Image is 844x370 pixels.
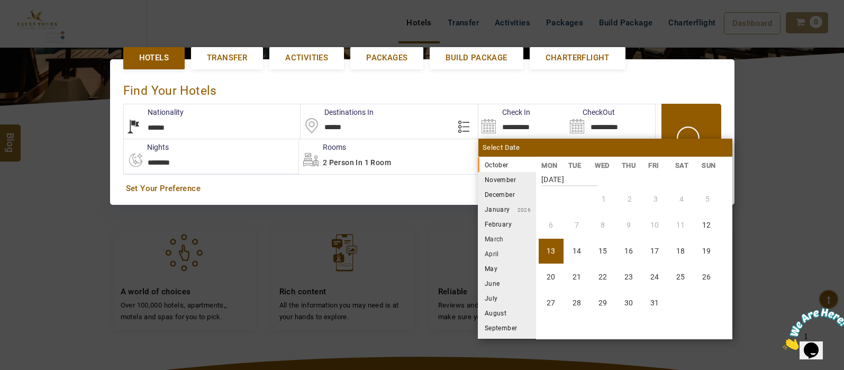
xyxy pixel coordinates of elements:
[539,239,564,264] li: Monday, 13 October 2025
[541,167,597,186] strong: [DATE]
[124,107,184,118] label: Nationality
[643,160,670,171] li: FRI
[207,52,247,64] span: Transfer
[539,265,564,290] li: Monday, 20 October 2025
[446,52,507,64] span: Build Package
[778,304,844,354] iframe: chat widget
[562,160,589,171] li: TUE
[478,139,732,157] div: Select Date
[694,265,719,290] li: Sunday, 26 October 2025
[616,160,643,171] li: THU
[589,160,616,171] li: WED
[301,107,374,118] label: Destinations In
[668,265,693,290] li: Saturday, 25 October 2025
[478,261,536,276] li: May
[509,163,583,168] small: 2025
[126,183,719,194] a: Set Your Preference
[565,265,589,290] li: Tuesday, 21 October 2025
[616,239,641,264] li: Thursday, 16 October 2025
[591,239,615,264] li: Wednesday, 15 October 2025
[530,47,625,69] a: Charterflight
[478,276,536,291] li: June
[299,142,346,152] label: Rooms
[478,246,536,261] li: April
[123,73,721,104] div: Find Your Hotels
[478,305,536,320] li: August
[478,231,536,246] li: March
[616,265,641,290] li: Thursday, 23 October 2025
[642,265,667,290] li: Friday, 24 October 2025
[539,291,564,315] li: Monday, 27 October 2025
[478,107,530,118] label: Check In
[366,52,407,64] span: Packages
[323,158,391,167] span: 2 Person in 1 Room
[565,291,589,315] li: Tuesday, 28 October 2025
[478,104,567,139] input: Search
[478,291,536,305] li: July
[565,239,589,264] li: Tuesday, 14 October 2025
[696,160,723,171] li: SUN
[285,52,328,64] span: Activities
[642,239,667,264] li: Friday, 17 October 2025
[478,216,536,231] li: February
[668,239,693,264] li: Saturday, 18 October 2025
[478,187,536,202] li: December
[694,213,719,238] li: Sunday, 12 October 2025
[478,202,536,216] li: January
[546,52,610,64] span: Charterflight
[139,52,169,64] span: Hotels
[430,47,523,69] a: Build Package
[350,47,423,69] a: Packages
[510,207,531,213] small: 2026
[616,291,641,315] li: Thursday, 30 October 2025
[123,47,185,69] a: Hotels
[191,47,263,69] a: Transfer
[591,265,615,290] li: Wednesday, 22 October 2025
[478,157,536,172] li: October
[4,4,70,46] img: Chat attention grabber
[478,172,536,187] li: November
[269,47,344,69] a: Activities
[694,239,719,264] li: Sunday, 19 October 2025
[567,107,615,118] label: CheckOut
[4,4,8,13] span: 1
[591,291,615,315] li: Wednesday, 29 October 2025
[567,104,655,139] input: Search
[478,320,536,335] li: September
[536,160,563,171] li: MON
[642,291,667,315] li: Friday, 31 October 2025
[123,142,169,152] label: nights
[669,160,696,171] li: SAT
